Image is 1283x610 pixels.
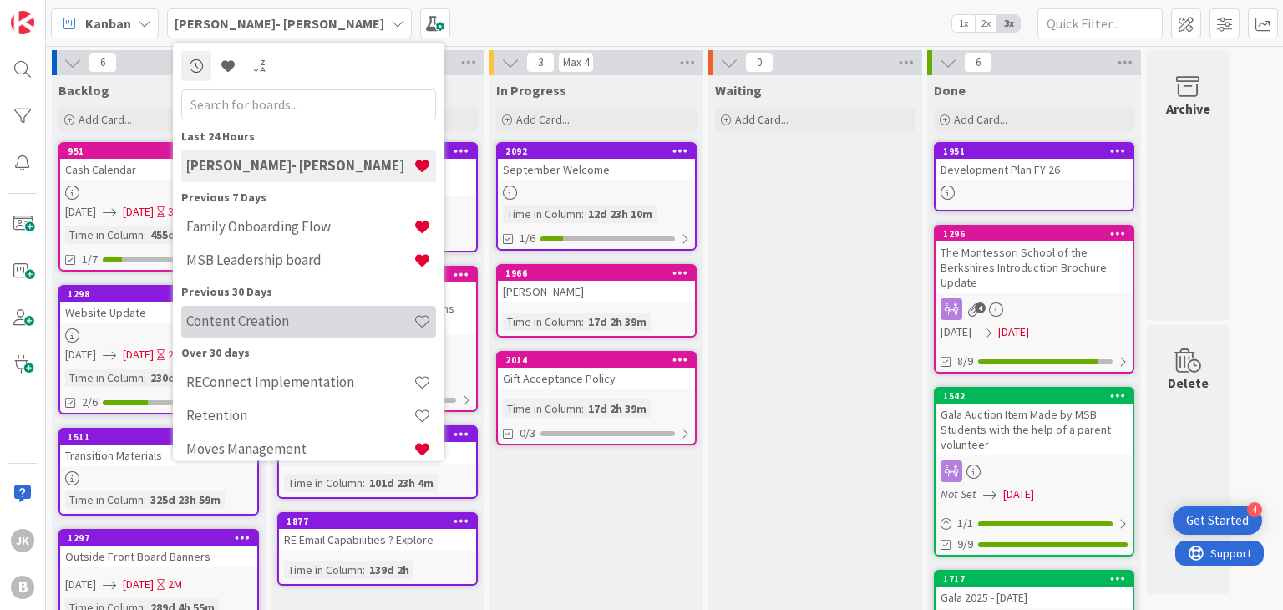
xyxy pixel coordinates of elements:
[503,205,581,223] div: Time in Column
[65,203,96,221] span: [DATE]
[11,529,34,552] div: JK
[186,441,413,458] h4: Moves Management
[60,302,257,323] div: Website Update
[1166,99,1210,119] div: Archive
[123,203,154,221] span: [DATE]
[168,576,182,593] div: 2M
[503,399,581,418] div: Time in Column
[936,389,1133,404] div: 1542
[363,474,365,492] span: :
[168,346,182,363] div: 2M
[287,516,476,527] div: 1877
[186,158,413,175] h4: [PERSON_NAME]- [PERSON_NAME]
[936,572,1133,608] div: 1717Gala 2025 - [DATE]
[1173,506,1262,535] div: Open Get Started checklist, remaining modules: 4
[279,514,476,551] div: 1877RE Email Capabilities ? Explore
[60,144,257,159] div: 951
[79,112,132,127] span: Add Card...
[936,226,1133,293] div: 1296The Montessori School of the Berkshires Introduction Brochure Update
[1168,373,1209,393] div: Delete
[65,226,144,244] div: Time in Column
[60,287,257,302] div: 1298
[186,313,413,330] h4: Content Creation
[934,225,1134,374] a: 1296The Montessori School of the Berkshires Introduction Brochure Update[DATE][DATE]8/9
[498,353,695,368] div: 2014
[498,144,695,159] div: 2092
[505,354,695,366] div: 2014
[284,561,363,579] div: Time in Column
[186,374,413,391] h4: REConnect Implementation
[365,474,438,492] div: 101d 23h 4m
[498,159,695,180] div: September Welcome
[952,15,975,32] span: 1x
[997,15,1020,32] span: 3x
[516,112,570,127] span: Add Card...
[186,408,413,424] h4: Retention
[186,219,413,236] h4: Family Onboarding Flow
[1037,8,1163,38] input: Quick Filter...
[998,323,1029,341] span: [DATE]
[957,536,973,553] span: 9/9
[735,112,789,127] span: Add Card...
[943,145,1133,157] div: 1951
[11,576,34,599] div: B
[954,112,1007,127] span: Add Card...
[11,11,34,34] img: Visit kanbanzone.com
[498,266,695,302] div: 1966[PERSON_NAME]
[964,53,992,73] span: 6
[68,145,257,157] div: 951
[60,546,257,567] div: Outside Front Board Banners
[60,445,257,466] div: Transition Materials
[1247,502,1262,517] div: 4
[496,142,697,251] a: 2092September WelcomeTime in Column:12d 23h 10m1/6
[60,531,257,546] div: 1297
[936,144,1133,180] div: 1951Development Plan FY 26
[581,313,584,331] span: :
[279,529,476,551] div: RE Email Capabilities ? Explore
[975,302,986,313] span: 4
[58,428,259,516] a: 1511Transition MaterialsTime in Column:325d 23h 59m
[60,144,257,180] div: 951Cash Calendar
[181,89,436,119] input: Search for boards...
[181,189,436,206] div: Previous 7 Days
[181,283,436,301] div: Previous 30 Days
[279,514,476,529] div: 1877
[975,15,997,32] span: 2x
[936,241,1133,293] div: The Montessori School of the Berkshires Introduction Brochure Update
[957,353,973,370] span: 8/9
[181,344,436,362] div: Over 30 days
[936,587,1133,608] div: Gala 2025 - [DATE]
[496,82,566,99] span: In Progress
[168,203,182,221] div: 3M
[68,431,257,443] div: 1511
[181,128,436,145] div: Last 24 Hours
[60,159,257,180] div: Cash Calendar
[277,425,478,499] a: 1910[PERSON_NAME] vs GivesmartTime in Column:101d 23h 4m
[65,369,144,387] div: Time in Column
[146,491,225,509] div: 325d 23h 59m
[936,144,1133,159] div: 1951
[123,576,154,593] span: [DATE]
[503,313,581,331] div: Time in Column
[934,387,1134,557] a: 1542Gala Auction Item Made by MSB Students with the help of a parent volunteerNot Set[DATE]1/19/9
[144,491,146,509] span: :
[496,351,697,445] a: 2014Gift Acceptance PolicyTime in Column:17d 2h 39m0/3
[941,323,971,341] span: [DATE]
[186,252,413,269] h4: MSB Leadership board
[581,399,584,418] span: :
[936,404,1133,455] div: Gala Auction Item Made by MSB Students with the help of a parent volunteer
[505,267,695,279] div: 1966
[35,3,76,23] span: Support
[146,369,225,387] div: 230d 21h 54m
[584,313,651,331] div: 17d 2h 39m
[363,561,365,579] span: :
[65,491,144,509] div: Time in Column
[526,53,555,73] span: 3
[563,58,589,67] div: Max 4
[715,82,762,99] span: Waiting
[85,13,131,33] span: Kanban
[934,142,1134,211] a: 1951Development Plan FY 26
[498,144,695,180] div: 2092September Welcome
[1003,485,1034,503] span: [DATE]
[936,389,1133,455] div: 1542Gala Auction Item Made by MSB Students with the help of a parent volunteer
